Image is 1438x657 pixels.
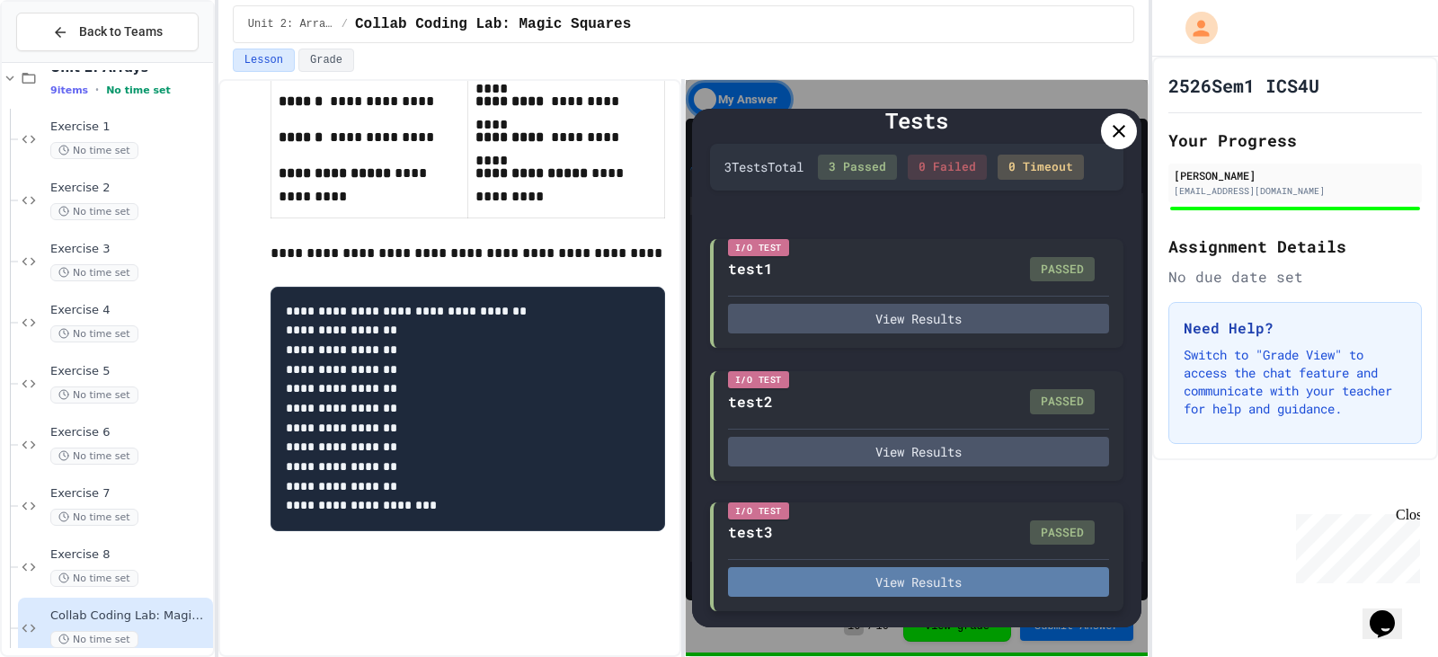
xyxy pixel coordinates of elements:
[50,264,138,281] span: No time set
[342,17,348,31] span: /
[50,608,209,624] span: Collab Coding Lab: Magic Squares
[728,391,773,413] div: test2
[1030,389,1095,414] div: PASSED
[1289,507,1420,583] iframe: chat widget
[1168,266,1422,288] div: No due date set
[818,155,897,180] div: 3 Passed
[50,486,209,502] span: Exercise 7
[1030,257,1095,282] div: PASSED
[50,203,138,220] span: No time set
[998,155,1084,180] div: 0 Timeout
[728,567,1109,597] button: View Results
[728,521,773,543] div: test3
[728,239,789,256] div: I/O Test
[1168,73,1319,98] h1: 2526Sem1 ICS4U
[50,547,209,563] span: Exercise 8
[50,325,138,342] span: No time set
[50,181,209,196] span: Exercise 2
[50,84,88,96] span: 9 items
[1168,234,1422,259] h2: Assignment Details
[1174,184,1416,198] div: [EMAIL_ADDRESS][DOMAIN_NAME]
[50,570,138,587] span: No time set
[50,425,209,440] span: Exercise 6
[50,386,138,404] span: No time set
[710,104,1123,137] div: Tests
[1184,346,1407,418] p: Switch to "Grade View" to access the chat feature and communicate with your teacher for help and ...
[1363,585,1420,639] iframe: chat widget
[50,142,138,159] span: No time set
[1167,7,1222,49] div: My Account
[1030,520,1095,546] div: PASSED
[728,437,1109,466] button: View Results
[908,155,987,180] div: 0 Failed
[106,84,171,96] span: No time set
[233,49,295,72] button: Lesson
[728,502,789,519] div: I/O Test
[95,83,99,97] span: •
[50,631,138,648] span: No time set
[1184,317,1407,339] h3: Need Help?
[724,157,803,176] div: 3 Test s Total
[7,7,124,114] div: Chat with us now!Close
[50,303,209,318] span: Exercise 4
[50,364,209,379] span: Exercise 5
[50,448,138,465] span: No time set
[1168,128,1422,153] h2: Your Progress
[16,13,199,51] button: Back to Teams
[50,120,209,135] span: Exercise 1
[79,22,163,41] span: Back to Teams
[728,371,789,388] div: I/O Test
[50,242,209,257] span: Exercise 3
[355,13,631,35] span: Collab Coding Lab: Magic Squares
[298,49,354,72] button: Grade
[728,258,773,280] div: test1
[50,509,138,526] span: No time set
[1174,167,1416,183] div: [PERSON_NAME]
[728,304,1109,333] button: View Results
[248,17,334,31] span: Unit 2: Arrays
